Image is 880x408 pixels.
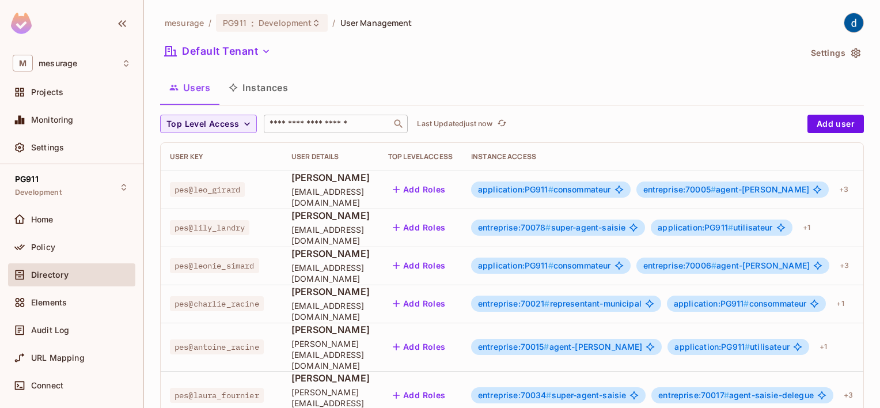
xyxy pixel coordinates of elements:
button: Add Roles [388,386,450,405]
span: application:PG911 [674,299,749,308]
span: [PERSON_NAME] [291,209,370,222]
span: entreprise:70017 [658,390,729,400]
div: + 1 [832,294,848,313]
span: # [711,260,716,270]
li: / [332,17,335,28]
span: agent-[PERSON_NAME] [643,261,810,270]
span: Development [259,17,312,28]
span: pes@antoine_racine [170,339,264,354]
span: [PERSON_NAME] [291,323,370,336]
span: utilisateur [674,342,789,352]
span: [EMAIL_ADDRESS][DOMAIN_NAME] [291,262,370,284]
span: [PERSON_NAME] [291,372,370,384]
span: # [546,390,551,400]
span: pes@laura_fournier [170,388,264,403]
span: User Management [340,17,412,28]
span: Development [15,188,62,197]
span: agent-[PERSON_NAME] [643,185,809,194]
span: # [745,342,750,352]
span: # [728,222,733,232]
span: entreprise:70015 [478,342,549,352]
span: Monitoring [31,115,74,124]
span: application:PG911 [478,184,553,194]
span: entreprise:70021 [478,299,550,308]
li: / [208,17,211,28]
span: Top Level Access [166,117,239,131]
span: Connect [31,381,63,390]
span: entreprise:70078 [478,222,551,232]
span: utilisateur [658,223,772,232]
button: Add Roles [388,180,450,199]
div: Top Level Access [388,152,453,161]
button: Top Level Access [160,115,257,133]
span: representant-municipal [478,299,642,308]
span: M [13,55,33,71]
button: Users [160,73,219,102]
span: super-agent-saisie [478,223,625,232]
span: Settings [31,143,64,152]
span: pes@leo_girard [170,182,245,197]
button: Add Roles [388,294,450,313]
span: pes@lily_landry [170,220,249,235]
span: agent-saisie-delegue [658,391,814,400]
div: + 1 [815,338,832,356]
button: Add Roles [388,338,450,356]
span: URL Mapping [31,353,85,362]
span: consommateur [478,185,611,194]
span: Home [31,215,54,224]
span: pes@leonie_simard [170,258,259,273]
span: [EMAIL_ADDRESS][DOMAIN_NAME] [291,224,370,246]
span: Audit Log [31,326,69,335]
span: # [744,299,749,308]
span: the active workspace [165,17,204,28]
span: refresh [497,118,507,130]
span: entreprise:70005 [643,184,716,194]
div: + 3 [839,386,858,405]
span: consommateur [478,261,611,270]
span: [EMAIL_ADDRESS][DOMAIN_NAME] [291,186,370,208]
div: User Key [170,152,273,161]
span: application:PG911 [658,222,733,232]
span: application:PG911 [674,342,750,352]
span: Directory [31,270,69,279]
span: # [544,342,549,352]
span: # [711,184,716,194]
button: Add Roles [388,218,450,237]
span: PG911 [15,175,39,184]
span: entreprise:70006 [643,260,717,270]
span: entreprise:70034 [478,390,552,400]
span: # [545,222,551,232]
span: # [548,184,553,194]
div: + 3 [835,256,854,275]
div: Instance Access [471,152,870,161]
span: Click to refresh data [492,117,509,131]
button: Add user [807,115,864,133]
button: refresh [495,117,509,131]
span: PG911 [223,17,246,28]
span: super-agent-saisie [478,391,626,400]
button: Settings [806,44,864,62]
img: SReyMgAAAABJRU5ErkJggg== [11,13,32,34]
span: [PERSON_NAME] [291,247,370,260]
button: Default Tenant [160,42,275,61]
img: dev 911gcl [844,13,863,32]
span: # [544,299,549,308]
div: + 1 [798,218,815,237]
span: consommateur [674,299,807,308]
button: Add Roles [388,256,450,275]
span: Elements [31,298,67,307]
span: Projects [31,88,63,97]
button: Instances [219,73,297,102]
div: + 3 [835,180,853,199]
span: [PERSON_NAME] [291,171,370,184]
span: application:PG911 [478,260,553,270]
span: [EMAIL_ADDRESS][DOMAIN_NAME] [291,300,370,322]
span: pes@charlie_racine [170,296,264,311]
span: # [548,260,553,270]
span: # [724,390,729,400]
span: [PERSON_NAME] [291,285,370,298]
span: Workspace: mesurage [39,59,77,68]
span: : [251,18,255,28]
div: User Details [291,152,370,161]
p: Last Updated just now [417,119,492,129]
